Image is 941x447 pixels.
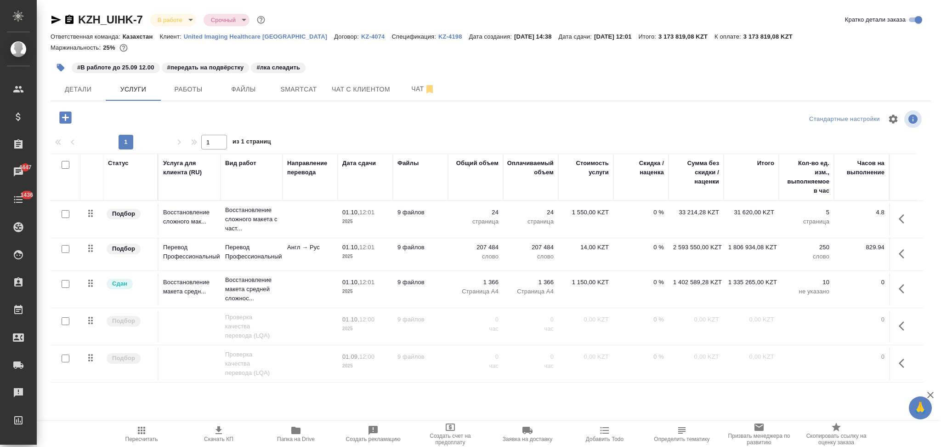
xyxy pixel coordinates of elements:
[913,398,928,418] span: 🙏
[673,159,719,186] div: Сумма без скидки / наценки
[166,84,210,95] span: Работы
[361,32,392,40] a: KZ-4074
[225,206,278,233] p: Восстановление сложного макета с част...
[834,273,889,305] td: 0
[728,208,774,217] p: 31 620,00 KZT
[255,14,267,26] button: Доп статусы указывают на важность/срочность заказа
[2,160,34,183] a: 4447
[412,421,489,447] button: Создать счет на предоплату
[221,84,266,95] span: Файлы
[397,315,443,324] p: 9 файлов
[453,217,499,226] p: страница
[743,33,799,40] p: 3 173 819,08 KZT
[112,209,135,218] p: Подбор
[728,278,777,287] p: 1 335 265,00 KZT
[508,315,554,324] p: 0
[359,353,374,360] p: 12:00
[78,13,143,26] a: KZH_UIHK-7
[673,278,722,287] p: 1 402 589,28 KZT
[257,421,334,447] button: Папка на Drive
[103,421,180,447] button: Пересчитать
[503,436,552,442] span: Заявка на доставку
[334,33,361,40] p: Договор:
[643,421,720,447] button: Определить тематику
[250,63,306,71] span: лка слеадить
[277,84,321,95] span: Smartcat
[594,33,639,40] p: [DATE] 12:01
[783,278,829,287] p: 10
[893,315,915,337] button: Показать кнопки
[783,159,829,195] div: Кол-во ед. изм., выполняемое в час
[803,433,869,446] span: Скопировать ссылку на оценку заказа
[673,352,719,361] p: 0,00 KZT
[508,243,554,252] p: 207 484
[654,436,709,442] span: Определить тематику
[834,310,889,343] td: 0
[453,315,499,324] p: 0
[397,278,443,287] p: 9 файлов
[51,57,71,78] button: Добавить тэг
[417,433,483,446] span: Создать счет на предоплату
[424,84,435,95] svg: Отписаться
[728,315,774,324] p: 0,00 KZT
[225,350,278,378] p: Проверка качества перевода (LQA)
[163,243,216,261] p: Перевод Профессиональный
[225,275,278,303] p: Восстановление макета средней сложнос...
[401,83,445,95] span: Чат
[391,33,438,40] p: Спецификация:
[342,324,388,333] p: 2025
[51,44,103,51] p: Маржинальность:
[13,163,37,172] span: 4447
[359,279,374,286] p: 12:01
[438,32,469,40] a: KZ-4198
[489,421,566,447] button: Заявка на доставку
[112,354,135,363] p: Подбор
[834,238,889,270] td: 829.94
[361,33,392,40] p: KZ-4074
[204,14,249,26] div: В работе
[277,436,315,442] span: Папка на Drive
[256,63,300,72] p: #лка слеадить
[469,33,514,40] p: Дата создания:
[287,159,333,177] div: Направление перевода
[783,208,829,217] p: 5
[586,436,624,442] span: Добавить Todo
[673,315,719,324] p: 0,00 KZT
[332,84,390,95] span: Чат с клиентом
[559,33,594,40] p: Дата сдачи:
[563,208,609,217] p: 1 550,00 KZT
[287,243,333,252] p: Англ → Рус
[453,252,499,261] p: слово
[225,243,278,261] p: Перевод Профессиональный
[204,436,233,442] span: Скачать КП
[53,108,78,127] button: Добавить услугу
[225,313,278,340] p: Проверка качества перевода (LQA)
[112,316,135,326] p: Подбор
[51,33,123,40] p: Ответственная команда:
[882,108,904,130] span: Настроить таблицу
[342,209,359,216] p: 01.10,
[783,252,829,261] p: слово
[359,316,374,323] p: 12:00
[342,287,388,296] p: 2025
[834,348,889,380] td: 0
[563,278,609,287] p: 1 150,00 KZT
[563,352,609,361] p: 0,00 KZT
[108,159,129,168] div: Статус
[618,278,664,287] p: 0 %
[342,244,359,251] p: 01.10,
[150,14,196,26] div: В работе
[834,203,889,235] td: 4.8
[783,243,829,252] p: 250
[342,159,376,168] div: Дата сдачи
[71,63,161,71] span: В раблоте до 25.09 12.00
[807,112,882,126] div: split button
[673,243,722,252] p: 2 593 550,00 KZT
[163,208,216,226] p: Восстановление сложного мак...
[103,44,117,51] p: 25%
[123,33,160,40] p: Казахстан
[334,421,412,447] button: Создать рекламацию
[673,208,719,217] p: 33 214,28 KZT
[563,243,609,252] p: 14,00 KZT
[618,243,664,252] p: 0 %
